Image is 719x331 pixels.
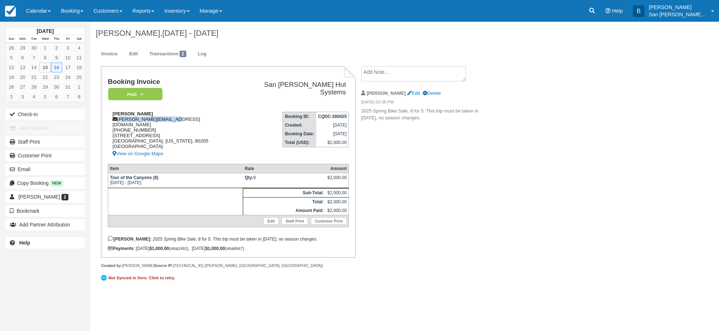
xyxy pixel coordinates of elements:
[5,109,85,120] button: Check-in
[113,149,236,158] a: View on Google Maps
[5,237,85,249] a: Help
[5,205,85,217] button: Bookmark
[633,5,644,17] div: B
[179,51,186,57] span: 2
[73,43,85,53] a: 4
[17,63,28,72] a: 13
[144,47,192,61] a: Transactions2
[327,175,347,186] div: $2,000.00
[17,72,28,82] a: 20
[326,188,349,197] td: $2,000.00
[649,11,707,18] p: San [PERSON_NAME] Hut Systems
[361,99,483,107] em: [DATE] 03:38 PM
[28,35,39,43] th: Tue
[108,246,349,251] div: : [DATE] (visa ), [DATE] (visa )
[5,150,85,161] a: Customer Print
[282,217,308,225] a: Staff Print
[39,63,51,72] a: 15
[17,53,28,63] a: 6
[28,63,39,72] a: 14
[39,43,51,53] a: 1
[311,217,347,225] a: Customer Print
[154,263,173,268] strong: Source IP:
[108,246,134,251] strong: Payments
[153,237,317,242] em: 2025 Spring Bike Sale, 8 for 5. This trip must be taken in [DATE], no season changes.
[162,29,218,38] span: [DATE] - [DATE]
[62,35,73,43] th: Fri
[5,6,16,17] img: checkfront-main-nav-mini-logo.png
[108,237,152,242] strong: [PERSON_NAME]:
[96,47,123,61] a: Invoice
[178,246,187,251] small: 2492
[243,206,326,215] th: Amount Paid:
[110,175,158,180] strong: Tour of the Canyons (8)
[28,82,39,92] a: 28
[39,92,51,102] a: 5
[39,53,51,63] a: 8
[326,197,349,206] td: $2,000.00
[62,92,73,102] a: 7
[73,63,85,72] a: 18
[5,136,85,148] a: Staff Print
[18,194,60,200] span: [PERSON_NAME]
[6,53,17,63] a: 5
[51,53,62,63] a: 9
[62,63,73,72] a: 17
[17,82,28,92] a: 27
[73,92,85,102] a: 8
[51,43,62,53] a: 2
[283,121,316,130] th: Created:
[17,35,28,43] th: Mon
[407,90,420,96] a: Edit
[62,194,68,200] span: 2
[316,138,349,147] td: $2,000.00
[108,164,243,173] th: Item
[316,121,349,130] td: [DATE]
[283,138,316,147] th: Total (USD):
[5,191,85,203] a: [PERSON_NAME] 2
[51,35,62,43] th: Thu
[108,78,236,86] h1: Booking Invoice
[193,47,212,61] a: Log
[361,108,483,121] p: 2025 Spring Bike Sale, 8 for 5. This trip must be taken in [DATE], no season changes.
[243,173,326,188] td: 8
[113,111,153,116] strong: [PERSON_NAME]
[62,53,73,63] a: 10
[326,206,349,215] td: $2,000.00
[326,164,349,173] th: Amount
[73,53,85,63] a: 11
[62,82,73,92] a: 31
[108,173,243,188] td: [DATE] - [DATE]
[238,81,346,96] h2: San [PERSON_NAME] Hut Systems
[51,72,62,82] a: 23
[6,92,17,102] a: 2
[51,92,62,102] a: 6
[39,82,51,92] a: 29
[101,274,177,282] a: Not Synced in Xero. Click to retry.
[243,188,326,197] th: Sub-Total:
[37,28,54,34] strong: [DATE]
[39,35,51,43] th: Wed
[605,8,610,13] i: Help
[28,53,39,63] a: 7
[5,219,85,230] button: Add Partner Attribution
[283,112,316,121] th: Booking ID:
[17,43,28,53] a: 29
[6,63,17,72] a: 12
[423,90,441,96] a: Delete
[263,217,279,225] a: Edit
[28,72,39,82] a: 21
[101,263,355,268] div: [PERSON_NAME] [TECHNICAL_ID] ([PERSON_NAME], [GEOGRAPHIC_DATA], [GEOGRAPHIC_DATA])
[101,263,122,268] strong: Created by:
[124,47,143,61] a: Edit
[108,88,162,101] em: Paid
[6,72,17,82] a: 19
[19,240,30,246] b: Help
[62,72,73,82] a: 24
[149,246,169,251] strong: $1,000.00
[39,72,51,82] a: 22
[51,63,62,72] a: 16
[96,29,624,38] h1: [PERSON_NAME],
[108,88,160,101] a: Paid
[73,72,85,82] a: 25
